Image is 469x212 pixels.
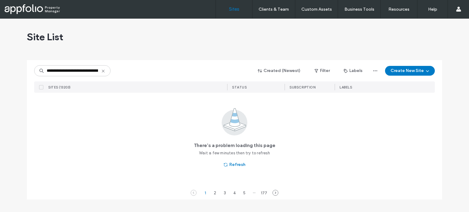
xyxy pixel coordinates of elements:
span: Wait a few minutes then try to refresh [199,150,270,156]
label: Resources [388,7,409,12]
label: Custom Assets [301,7,332,12]
span: LABELS [340,85,352,89]
div: 5 [241,189,248,196]
button: Create New Site [385,66,435,76]
label: Business Tools [344,7,374,12]
button: Filter [308,66,336,76]
div: 2 [211,189,219,196]
div: ··· [250,189,258,196]
div: 1 [202,189,209,196]
span: There's a problem loading this page [194,142,275,149]
label: Help [428,7,437,12]
label: Sites [229,6,239,12]
button: Created (Newest) [253,66,306,76]
label: Clients & Team [259,7,289,12]
div: 177 [260,189,267,196]
span: SITES (13203) [48,85,71,89]
div: 4 [231,189,238,196]
span: SUBSCRIPTION [289,85,315,89]
button: Refresh [218,160,251,170]
span: STATUS [232,85,247,89]
div: 3 [221,189,228,196]
span: Site List [27,31,63,43]
button: Labels [338,66,368,76]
